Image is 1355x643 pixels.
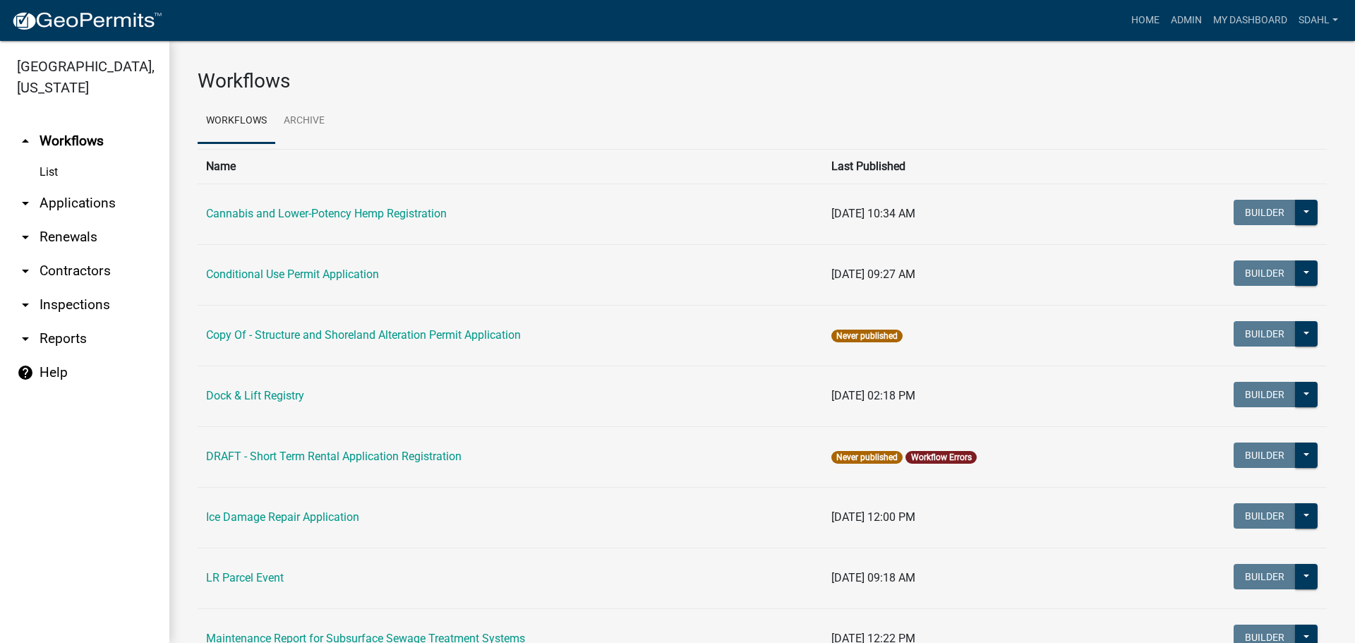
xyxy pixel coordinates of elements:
i: arrow_drop_down [17,195,34,212]
button: Builder [1234,443,1296,468]
button: Builder [1234,564,1296,589]
a: Admin [1165,7,1208,34]
span: Never published [831,330,903,342]
i: arrow_drop_down [17,330,34,347]
a: Cannabis and Lower-Potency Hemp Registration [206,207,447,220]
button: Builder [1234,260,1296,286]
button: Builder [1234,503,1296,529]
i: arrow_drop_up [17,133,34,150]
i: help [17,364,34,381]
a: Dock & Lift Registry [206,389,304,402]
a: Archive [275,99,333,144]
button: Builder [1234,382,1296,407]
a: My Dashboard [1208,7,1293,34]
button: Builder [1234,200,1296,225]
button: Builder [1234,321,1296,347]
a: DRAFT - Short Term Rental Application Registration [206,450,462,463]
th: Name [198,149,823,184]
span: [DATE] 02:18 PM [831,389,915,402]
i: arrow_drop_down [17,229,34,246]
a: Home [1126,7,1165,34]
h3: Workflows [198,69,1327,93]
a: sdahl [1293,7,1344,34]
span: [DATE] 09:18 AM [831,571,915,584]
span: [DATE] 10:34 AM [831,207,915,220]
i: arrow_drop_down [17,263,34,280]
span: [DATE] 09:27 AM [831,268,915,281]
a: Workflow Errors [911,452,972,462]
span: Never published [831,451,903,464]
span: [DATE] 12:00 PM [831,510,915,524]
a: Conditional Use Permit Application [206,268,379,281]
a: LR Parcel Event [206,571,284,584]
a: Copy Of - Structure and Shoreland Alteration Permit Application [206,328,521,342]
a: Ice Damage Repair Application [206,510,359,524]
th: Last Published [823,149,1140,184]
a: Workflows [198,99,275,144]
i: arrow_drop_down [17,296,34,313]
